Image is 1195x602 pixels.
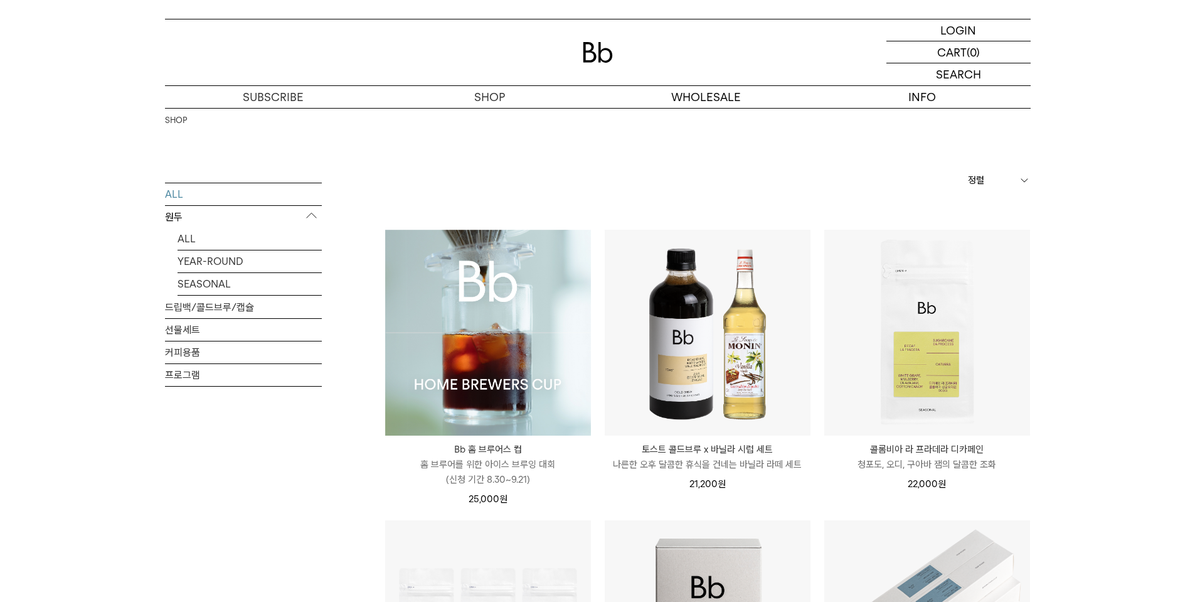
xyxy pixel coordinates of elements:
[385,442,591,487] a: Bb 홈 브루어스 컵 홈 브루어를 위한 아이스 브루잉 대회(신청 기간 8.30~9.21)
[718,478,726,490] span: 원
[605,442,810,457] p: 토스트 콜드브루 x 바닐라 시럽 세트
[824,230,1030,436] img: 콜롬비아 라 프라데라 디카페인
[178,272,322,294] a: SEASONAL
[908,478,946,490] span: 22,000
[165,363,322,385] a: 프로그램
[165,205,322,228] p: 원두
[937,41,967,63] p: CART
[165,114,187,127] a: SHOP
[165,296,322,318] a: 드립백/콜드브루/캡슐
[598,86,814,108] p: WHOLESALE
[936,63,981,85] p: SEARCH
[824,457,1030,472] p: 청포도, 오디, 구아바 잼의 달콤한 조화
[940,19,976,41] p: LOGIN
[385,230,591,436] img: Bb 홈 브루어스 컵
[938,478,946,490] span: 원
[605,230,810,436] img: 토스트 콜드브루 x 바닐라 시럽 세트
[814,86,1031,108] p: INFO
[178,227,322,249] a: ALL
[165,318,322,340] a: 선물세트
[824,442,1030,472] a: 콜롬비아 라 프라데라 디카페인 청포도, 오디, 구아바 잼의 달콤한 조화
[165,86,381,108] a: SUBSCRIBE
[689,478,726,490] span: 21,200
[469,493,507,505] span: 25,000
[385,457,591,487] p: 홈 브루어를 위한 아이스 브루잉 대회 (신청 기간 8.30~9.21)
[968,173,984,188] span: 정렬
[605,457,810,472] p: 나른한 오후 달콤한 휴식을 건네는 바닐라 라떼 세트
[165,341,322,363] a: 커피용품
[605,442,810,472] a: 토스트 콜드브루 x 바닐라 시럽 세트 나른한 오후 달콤한 휴식을 건네는 바닐라 라떼 세트
[178,250,322,272] a: YEAR-ROUND
[381,86,598,108] a: SHOP
[824,442,1030,457] p: 콜롬비아 라 프라데라 디카페인
[886,41,1031,63] a: CART (0)
[385,442,591,457] p: Bb 홈 브루어스 컵
[967,41,980,63] p: (0)
[165,183,322,205] a: ALL
[499,493,507,505] span: 원
[583,42,613,63] img: 로고
[886,19,1031,41] a: LOGIN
